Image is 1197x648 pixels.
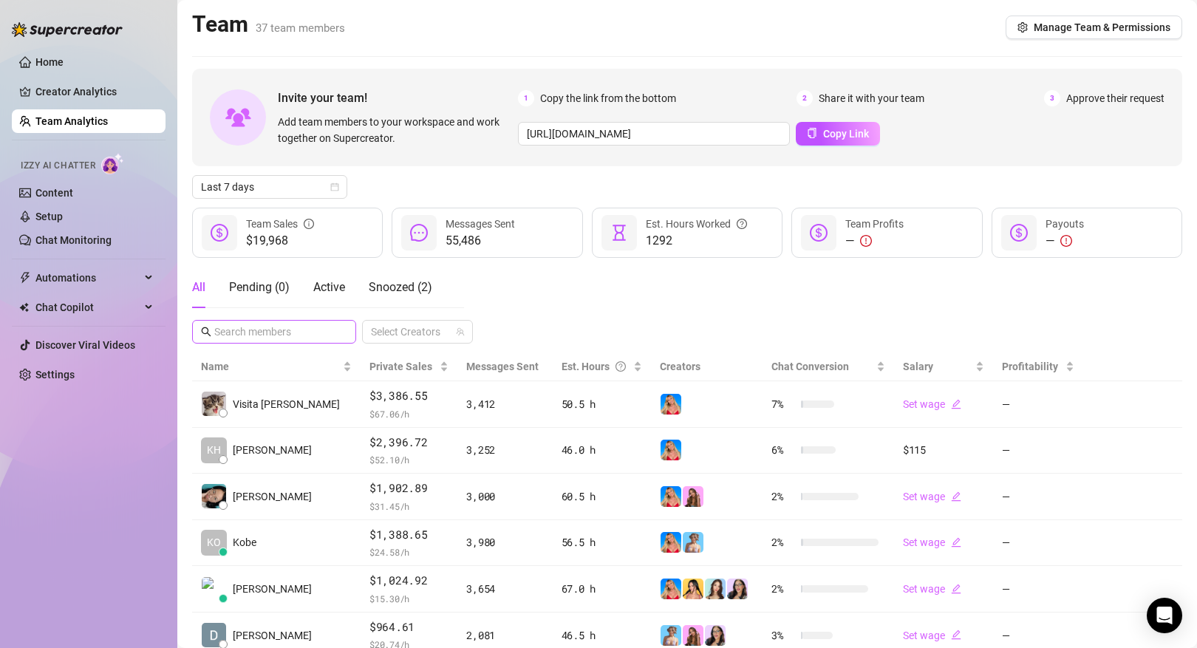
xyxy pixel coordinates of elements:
[683,579,703,599] img: Jocelyn
[646,232,747,250] span: 1292
[192,10,345,38] h2: Team
[810,224,828,242] span: dollar-circle
[562,534,642,550] div: 56.5 h
[845,232,904,250] div: —
[207,534,221,550] span: KO
[256,21,345,35] span: 37 team members
[951,491,961,502] span: edit
[951,537,961,548] span: edit
[410,224,428,242] span: message
[202,577,226,601] img: Paul James Sori…
[1002,361,1058,372] span: Profitability
[246,232,314,250] span: $19,968
[903,536,961,548] a: Set wageedit
[201,327,211,337] span: search
[1010,224,1028,242] span: dollar-circle
[518,90,534,106] span: 1
[771,361,849,372] span: Chat Conversion
[466,534,543,550] div: 3,980
[313,280,345,294] span: Active
[202,623,226,647] img: Dale Jacolba
[12,22,123,37] img: logo-BBDzfeDw.svg
[456,327,465,336] span: team
[807,128,817,138] span: copy
[278,114,512,146] span: Add team members to your workspace and work together on Supercreator.
[562,627,642,644] div: 46.5 h
[1046,218,1084,230] span: Payouts
[192,279,205,296] div: All
[771,581,795,597] span: 2 %
[369,406,449,421] span: $ 67.06 /h
[101,153,124,174] img: AI Chatter
[369,387,449,405] span: $3,386.55
[951,630,961,640] span: edit
[35,296,140,319] span: Chat Copilot
[369,545,449,559] span: $ 24.58 /h
[35,115,108,127] a: Team Analytics
[797,90,813,106] span: 2
[35,80,154,103] a: Creator Analytics
[823,128,869,140] span: Copy Link
[466,396,543,412] div: 3,412
[1147,598,1182,633] div: Open Intercom Messenger
[737,216,747,232] span: question-circle
[466,627,543,644] div: 2,081
[369,591,449,606] span: $ 15.30 /h
[246,216,314,232] div: Team Sales
[683,625,703,646] img: Ari
[233,488,312,505] span: [PERSON_NAME]
[540,90,676,106] span: Copy the link from the bottom
[369,434,449,451] span: $2,396.72
[202,392,226,416] img: Visita Renz Edw…
[661,440,681,460] img: Ashley
[1006,16,1182,39] button: Manage Team & Permissions
[903,398,961,410] a: Set wageedit
[214,324,335,340] input: Search members
[562,358,630,375] div: Est. Hours
[1060,235,1072,247] span: exclamation-circle
[951,399,961,409] span: edit
[562,396,642,412] div: 50.5 h
[19,302,29,313] img: Chat Copilot
[35,211,63,222] a: Setup
[35,266,140,290] span: Automations
[369,480,449,497] span: $1,902.89
[727,579,748,599] img: Sami
[951,584,961,594] span: edit
[330,183,339,191] span: calendar
[661,579,681,599] img: Ashley
[21,159,95,173] span: Izzy AI Chatter
[446,232,515,250] span: 55,486
[903,442,984,458] div: $115
[771,488,795,505] span: 2 %
[233,534,256,550] span: Kobe
[993,474,1083,520] td: —
[661,394,681,415] img: Ashley
[819,90,924,106] span: Share it with your team
[1066,90,1164,106] span: Approve their request
[562,581,642,597] div: 67.0 h
[903,630,961,641] a: Set wageedit
[369,618,449,636] span: $964.61
[369,499,449,514] span: $ 31.45 /h
[369,280,432,294] span: Snoozed ( 2 )
[35,187,73,199] a: Content
[211,224,228,242] span: dollar-circle
[661,625,681,646] img: Vanessa
[369,526,449,544] span: $1,388.65
[466,442,543,458] div: 3,252
[369,452,449,467] span: $ 52.10 /h
[661,532,681,553] img: Ashley
[993,428,1083,474] td: —
[35,234,112,246] a: Chat Monitoring
[615,358,626,375] span: question-circle
[705,625,726,646] img: Sami
[207,442,221,458] span: KH
[229,279,290,296] div: Pending ( 0 )
[903,491,961,502] a: Set wageedit
[993,566,1083,613] td: —
[304,216,314,232] span: info-circle
[19,272,31,284] span: thunderbolt
[1034,21,1170,33] span: Manage Team & Permissions
[562,488,642,505] div: 60.5 h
